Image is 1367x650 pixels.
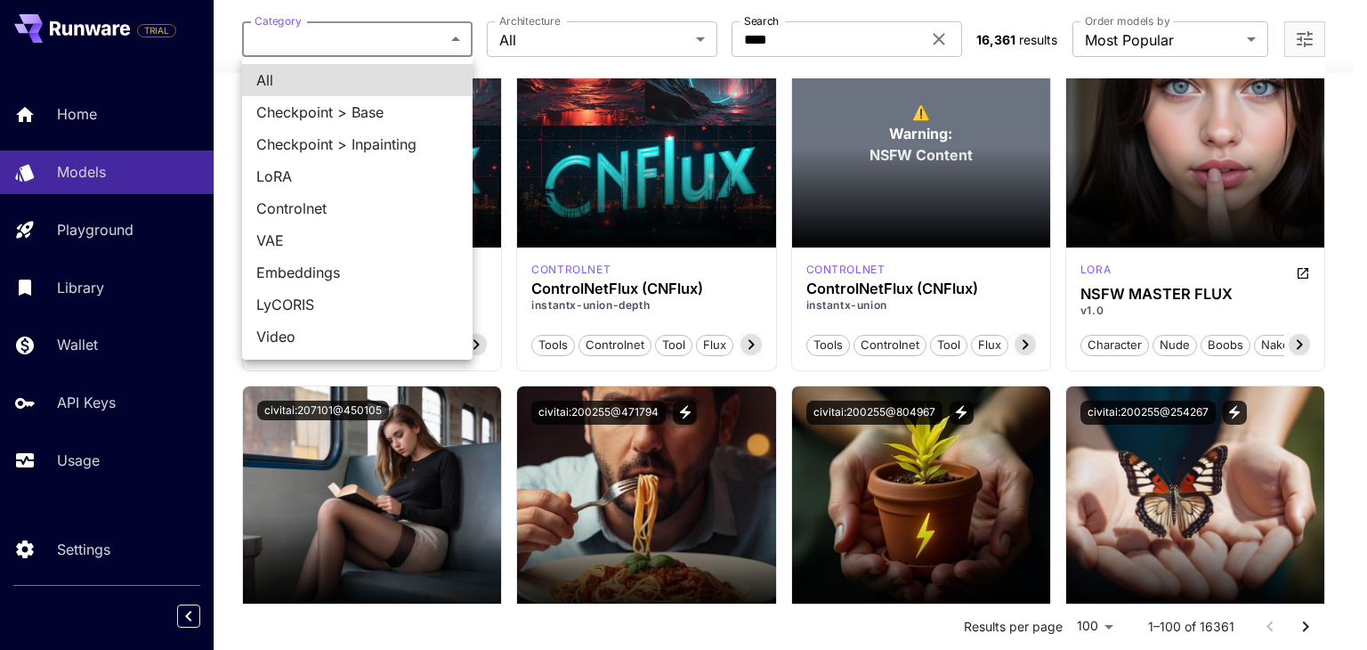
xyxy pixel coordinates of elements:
[256,166,458,187] span: LoRA
[256,262,458,283] span: Embeddings
[256,326,458,347] span: Video
[256,230,458,251] span: VAE
[256,198,458,219] span: Controlnet
[256,134,458,155] span: Checkpoint > Inpainting
[256,69,458,91] span: All
[256,102,458,123] span: Checkpoint > Base
[256,294,458,315] span: LyCORIS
